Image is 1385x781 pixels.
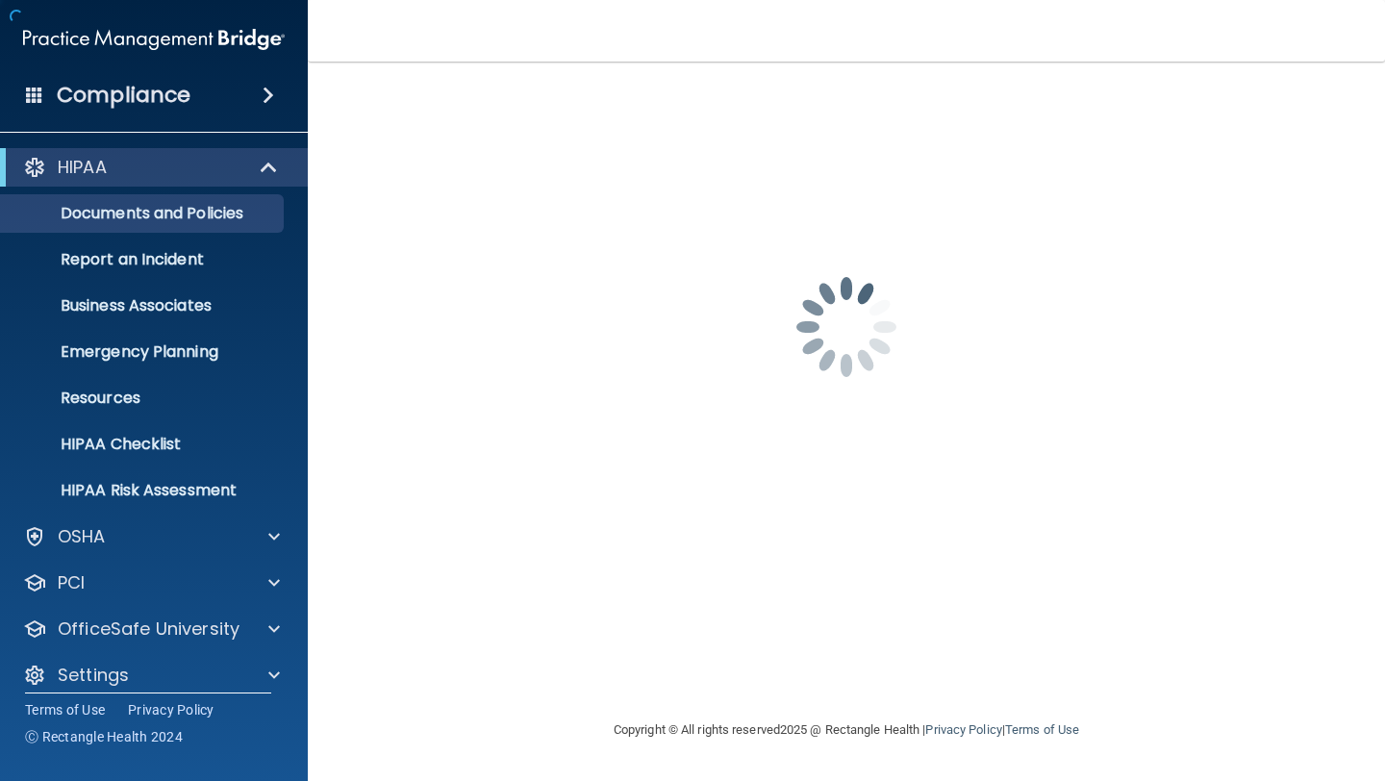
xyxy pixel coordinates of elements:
[750,231,943,423] img: spinner.e123f6fc.gif
[58,571,85,594] p: PCI
[58,617,239,641] p: OfficeSafe University
[23,156,279,179] a: HIPAA
[58,664,129,687] p: Settings
[13,481,275,500] p: HIPAA Risk Assessment
[25,727,183,746] span: Ⓒ Rectangle Health 2024
[58,525,106,548] p: OSHA
[13,250,275,269] p: Report an Incident
[13,296,275,315] p: Business Associates
[23,571,280,594] a: PCI
[23,664,280,687] a: Settings
[23,20,285,59] img: PMB logo
[925,722,1001,737] a: Privacy Policy
[13,204,275,223] p: Documents and Policies
[57,82,190,109] h4: Compliance
[13,342,275,362] p: Emergency Planning
[25,700,105,719] a: Terms of Use
[23,525,280,548] a: OSHA
[13,389,275,408] p: Resources
[128,700,214,719] a: Privacy Policy
[1005,722,1079,737] a: Terms of Use
[23,617,280,641] a: OfficeSafe University
[58,156,107,179] p: HIPAA
[495,699,1197,761] div: Copyright © All rights reserved 2025 @ Rectangle Health | |
[13,435,275,454] p: HIPAA Checklist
